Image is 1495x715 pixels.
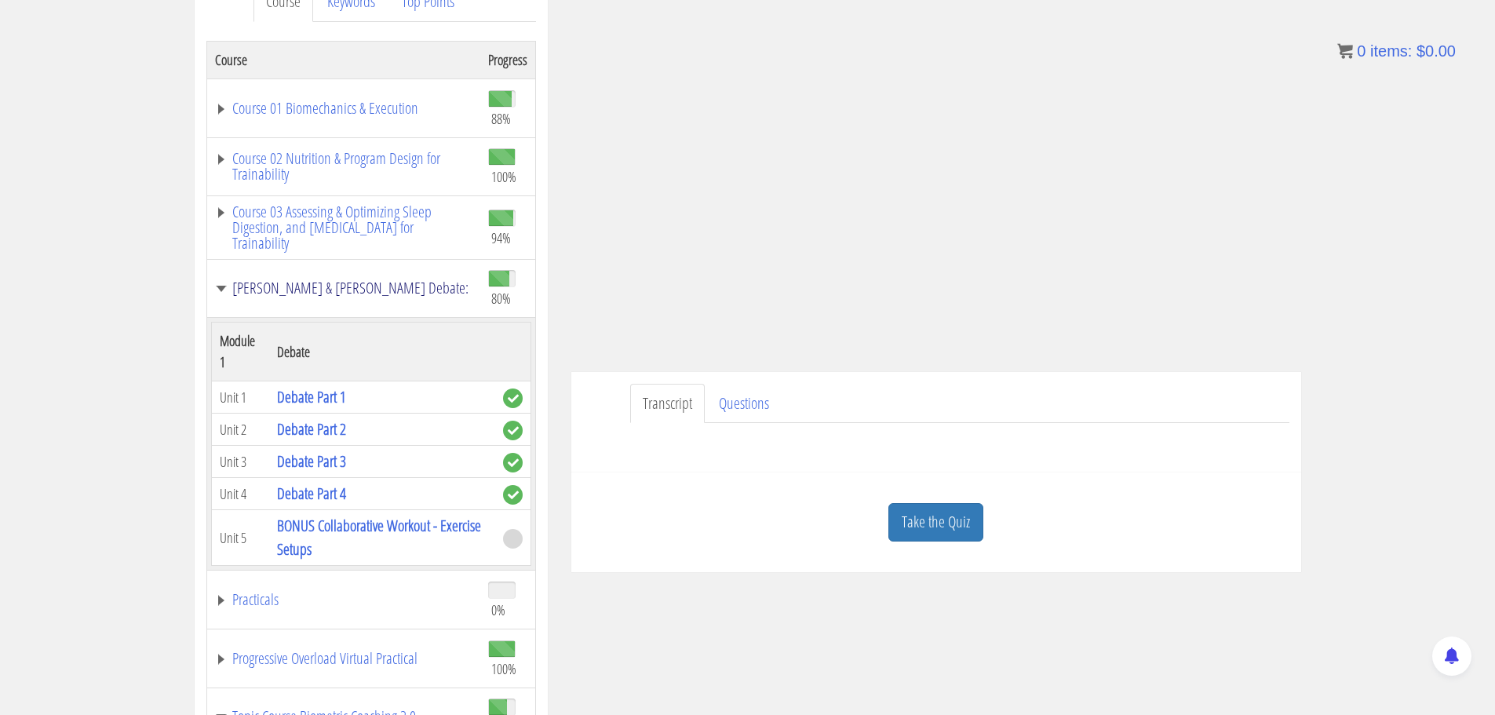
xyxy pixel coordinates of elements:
a: BONUS Collaborative Workout - Exercise Setups [277,515,481,560]
span: 94% [491,229,511,246]
a: Practicals [215,592,472,607]
span: items: [1370,42,1412,60]
span: 80% [491,290,511,307]
a: Take the Quiz [888,503,983,542]
span: complete [503,421,523,440]
td: Unit 5 [211,510,269,566]
a: Course 03 Assessing & Optimizing Sleep Digestion, and [MEDICAL_DATA] for Trainability [215,204,472,251]
th: Course [206,41,480,78]
td: Unit 1 [211,381,269,414]
a: Debate Part 2 [277,418,346,440]
a: [PERSON_NAME] & [PERSON_NAME] Debate: [215,280,472,296]
bdi: 0.00 [1417,42,1456,60]
img: icon11.png [1337,43,1353,59]
a: Course 01 Biomechanics & Execution [215,100,472,116]
a: 0 items: $0.00 [1337,42,1456,60]
span: 100% [491,168,516,185]
td: Unit 4 [211,478,269,510]
span: 88% [491,110,511,127]
span: $ [1417,42,1425,60]
span: 0 [1357,42,1366,60]
td: Unit 2 [211,414,269,446]
th: Module 1 [211,323,269,381]
a: Transcript [630,384,705,424]
span: 100% [491,660,516,677]
a: Questions [706,384,782,424]
a: Debate Part 1 [277,386,346,407]
a: Progressive Overload Virtual Practical [215,651,472,666]
th: Debate [269,323,495,381]
a: Debate Part 3 [277,451,346,472]
a: Course 02 Nutrition & Program Design for Trainability [215,151,472,182]
a: Debate Part 4 [277,483,346,504]
th: Progress [480,41,536,78]
span: complete [503,389,523,408]
td: Unit 3 [211,446,269,478]
span: complete [503,485,523,505]
span: 0% [491,601,505,618]
span: complete [503,453,523,472]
